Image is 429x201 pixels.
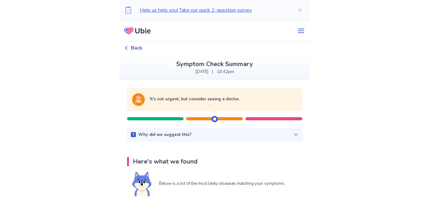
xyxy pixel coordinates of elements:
[132,171,151,196] img: Shiba
[133,157,198,166] p: Here's what we found
[131,44,143,52] span: Back
[124,59,305,69] p: Symptom Check Summary
[292,24,310,37] button: menu
[150,96,240,103] p: It's not urgent, but consider seeing a doctor.
[140,6,287,14] p: Help us help you! Take our quick 2-question survey
[159,181,285,187] p: Below is a list of the most likely diseases matching your symptoms.
[217,69,234,75] p: 10:42pm
[138,132,191,138] p: Why did we suggest this?
[195,69,208,75] p: [DATE]
[212,69,213,75] p: |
